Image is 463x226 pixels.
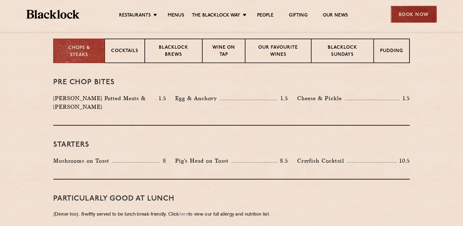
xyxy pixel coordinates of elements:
h3: Pre Chop Bites [53,78,410,86]
p: [PERSON_NAME] Potted Meats & [PERSON_NAME] [53,94,155,111]
h3: PARTICULARLY GOOD AT LUNCH [53,195,410,203]
a: Our News [323,13,348,19]
p: Cheese & Pickle [297,94,345,103]
p: Cocktails [111,48,138,55]
a: Gifting [289,13,307,19]
p: Pudding [380,48,403,55]
p: 10.5 [396,157,410,165]
a: Restaurants [119,13,151,19]
p: 1.5 [399,94,410,102]
p: Blacklock Brews [151,44,196,59]
p: 8.5 [277,157,288,165]
p: 8 [159,157,166,165]
p: Egg & Anchovy [175,94,220,103]
p: Mushrooms on Toast [53,156,112,165]
p: Pig's Head on Toast [175,156,232,165]
p: Chops & Steaks [60,45,98,58]
p: Wine on Tap [209,44,239,59]
p: Our favourite wines [252,44,304,59]
p: (Dinner too). Swiftly served to be lunch-break-friendly. Click to view our full allergy and nutri... [53,210,410,219]
p: 1.5 [278,94,288,102]
img: BL_Textured_Logo-footer-cropped.svg [27,10,80,19]
a: People [257,13,274,19]
p: Crayfish Cocktail [297,156,347,165]
h3: Starters [53,141,410,149]
a: The Blacklock Way [192,13,240,19]
p: 1.5 [156,94,166,102]
a: here [179,212,189,217]
p: Blacklock Sundays [318,44,367,59]
div: Book Now [391,6,437,23]
a: Menus [168,13,184,19]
